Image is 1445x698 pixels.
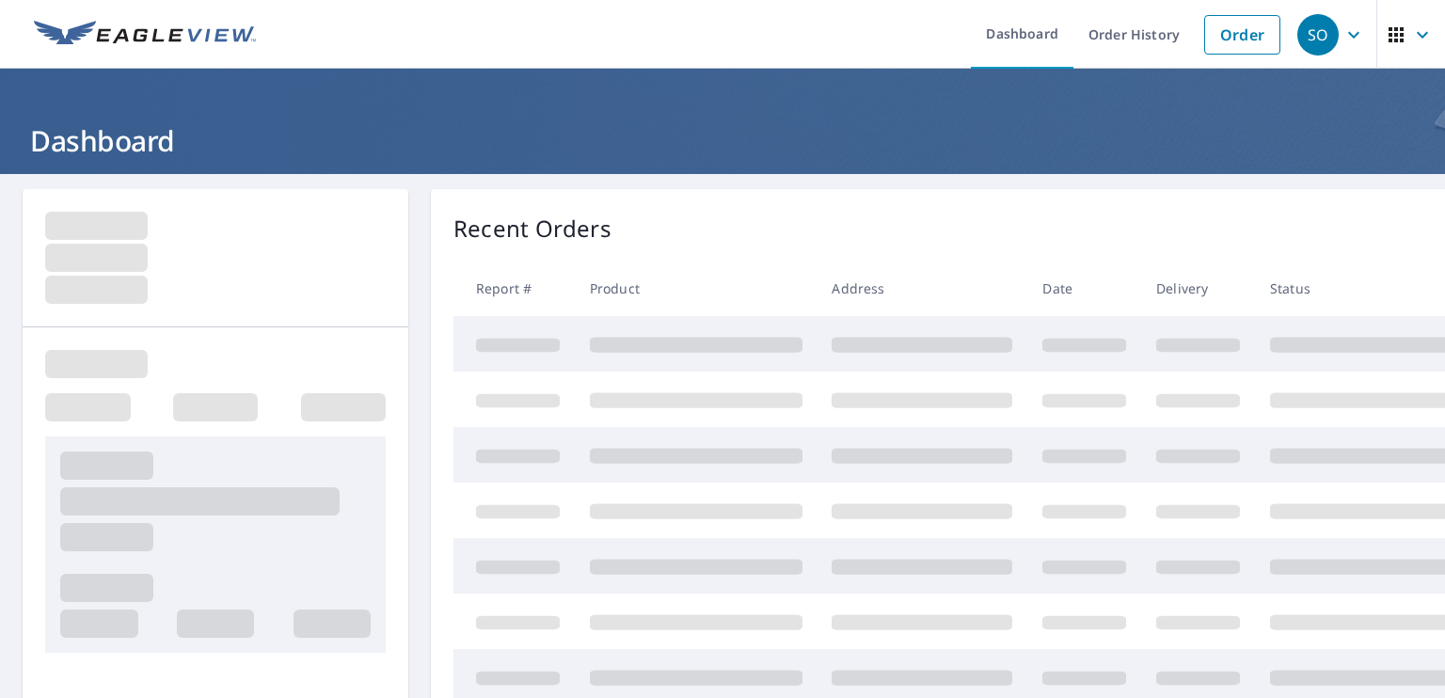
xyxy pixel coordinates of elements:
th: Product [575,261,818,316]
h1: Dashboard [23,121,1422,160]
a: Order [1204,15,1280,55]
p: Recent Orders [453,212,611,246]
th: Delivery [1141,261,1255,316]
th: Report # [453,261,575,316]
div: SO [1297,14,1339,56]
th: Address [817,261,1027,316]
th: Date [1027,261,1141,316]
img: EV Logo [34,21,256,49]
